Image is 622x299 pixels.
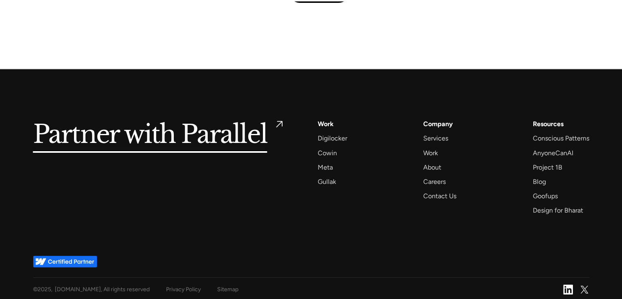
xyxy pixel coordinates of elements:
a: Work [423,147,438,159]
a: Blog [532,176,546,187]
a: Partner with Parallel [33,118,285,152]
a: Cowin [318,147,337,159]
div: Resources [532,118,563,129]
a: Services [423,133,448,144]
a: Goofups [532,190,557,202]
a: Work [318,118,334,129]
a: AnyoneCanAI [532,147,573,159]
a: Careers [423,176,446,187]
div: © , [DOMAIN_NAME], All rights reserved [33,284,150,294]
a: Gullak [318,176,336,187]
a: Privacy Policy [166,284,201,294]
span: 2025 [38,286,51,293]
a: Meta [318,162,333,173]
a: Contact Us [423,190,456,202]
a: Design for Bharat [532,205,583,216]
h5: Partner with Parallel [33,118,267,152]
a: Company [423,118,453,129]
a: Digilocker [318,133,347,144]
a: Conscious Patterns [532,133,589,144]
a: About [423,162,441,173]
a: Project 1B [532,162,562,173]
a: Sitemap [217,284,238,294]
